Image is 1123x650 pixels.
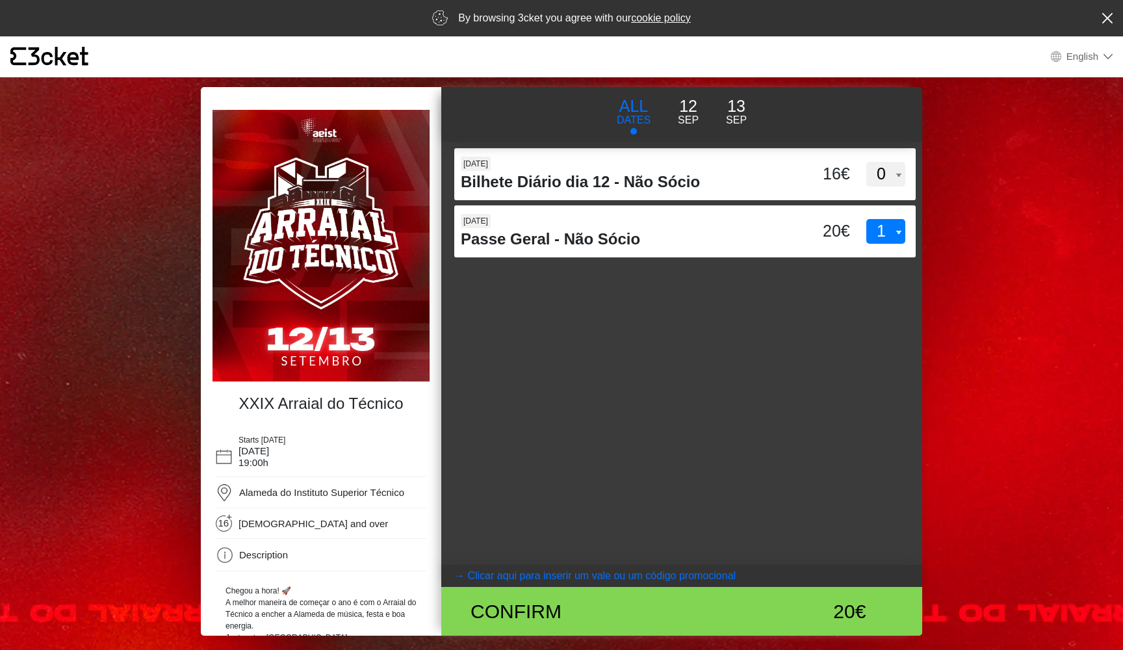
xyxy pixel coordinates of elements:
[226,597,417,632] p: A melhor maneira de começar o ano é com o Arraial do Técnico a encher a Alameda de música, festa ...
[617,112,651,128] p: DATES
[461,173,788,192] h4: Bilhete Diário dia 12 - Não Sócio
[866,219,905,244] select: [DATE] Passe Geral - Não Sócio 20€
[461,230,788,249] h4: Passe Geral - Não Sócio
[678,94,699,119] p: 12
[226,513,233,520] span: +
[726,94,747,119] p: 13
[454,568,465,584] arrow: →
[441,587,922,636] button: Confirm 20€
[726,112,747,128] p: Sep
[788,162,853,187] div: 16€
[239,445,269,468] span: [DATE] 19:00h
[461,597,755,626] div: Confirm
[603,94,664,135] button: ALL DATES
[441,565,922,587] button: → Clicar aqui para inserir um vale ou um código promocional
[631,12,691,23] a: cookie policy
[10,47,26,66] g: {' '}
[218,517,233,532] span: 16
[664,94,712,129] button: 12 Sep
[239,435,285,445] span: Starts [DATE]
[467,570,736,581] coupontext: Clicar aqui para inserir um vale ou um código promocional
[866,162,905,187] select: [DATE] Bilhete Diário dia 12 - Não Sócio 16€
[213,110,430,382] img: e49d6b16d0b2489fbe161f82f243c176.webp
[226,586,291,595] span: Chegou a hora! 🚀
[458,10,691,26] p: By browsing 3cket you agree with our
[239,549,288,560] span: Description
[461,214,491,228] span: [DATE]
[788,219,853,244] div: 20€
[678,112,699,128] p: Sep
[239,487,404,498] span: Alameda do Instituto Superior Técnico
[712,94,760,129] button: 13 Sep
[239,518,388,530] span: [DEMOGRAPHIC_DATA] and over
[461,157,491,171] span: [DATE]
[219,395,423,413] h4: XXIX Arraial do Técnico
[617,94,651,119] p: ALL
[755,597,866,626] div: 20€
